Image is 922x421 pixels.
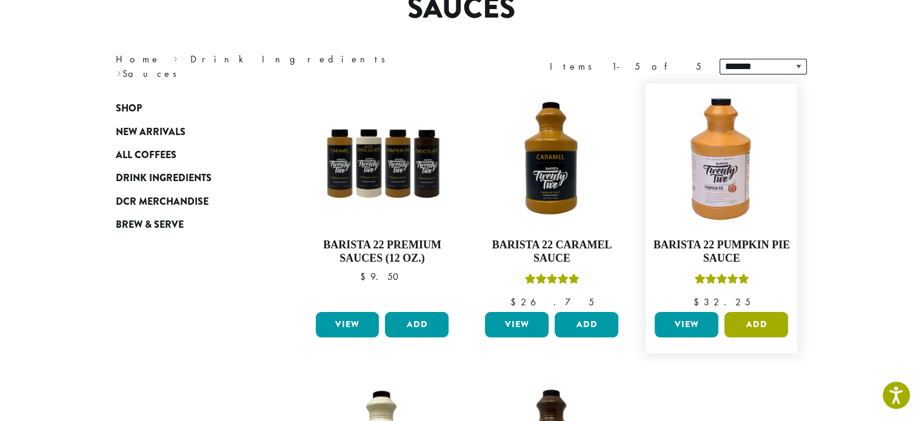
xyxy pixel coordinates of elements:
button: Add [555,312,618,337]
a: New Arrivals [116,120,261,143]
bdi: 26.75 [510,296,593,308]
img: DP3239.64-oz.01.default.png [652,90,791,229]
a: Brew & Serve [116,213,261,236]
span: $ [360,270,370,283]
button: Add [385,312,449,337]
div: Rated 5.00 out of 5 [694,272,749,290]
span: › [117,62,121,81]
h4: Barista 22 Premium Sauces (12 oz.) [313,239,452,265]
a: Home [116,53,161,65]
span: › [173,48,178,67]
span: All Coffees [116,148,176,163]
div: Rated 5.00 out of 5 [524,272,579,290]
a: DCR Merchandise [116,190,261,213]
nav: Breadcrumb [116,52,443,81]
span: $ [510,296,520,308]
bdi: 9.50 [360,270,404,283]
h4: Barista 22 Caramel Sauce [482,239,621,265]
a: View [655,312,718,337]
span: Shop [116,101,142,116]
h4: Barista 22 Pumpkin Pie Sauce [652,239,791,265]
img: B22-Caramel-Sauce_Stock-e1709240861679.png [482,90,621,229]
span: Brew & Serve [116,217,184,233]
span: Drink Ingredients [116,171,212,186]
a: Barista 22 Premium Sauces (12 oz.) $9.50 [313,90,452,307]
a: Barista 22 Pumpkin Pie SauceRated 5.00 out of 5 $32.25 [652,90,791,307]
img: B22SauceSqueeze_All-300x300.png [312,90,452,229]
a: Barista 22 Caramel SauceRated 5.00 out of 5 $26.75 [482,90,621,307]
a: Drink Ingredients [190,53,393,65]
span: $ [693,296,703,308]
a: Shop [116,97,261,120]
bdi: 32.25 [693,296,750,308]
button: Add [724,312,788,337]
span: New Arrivals [116,125,185,140]
a: Drink Ingredients [116,167,261,190]
a: View [316,312,379,337]
a: View [485,312,549,337]
span: DCR Merchandise [116,194,209,210]
div: Items 1-5 of 5 [550,59,701,74]
a: All Coffees [116,144,261,167]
